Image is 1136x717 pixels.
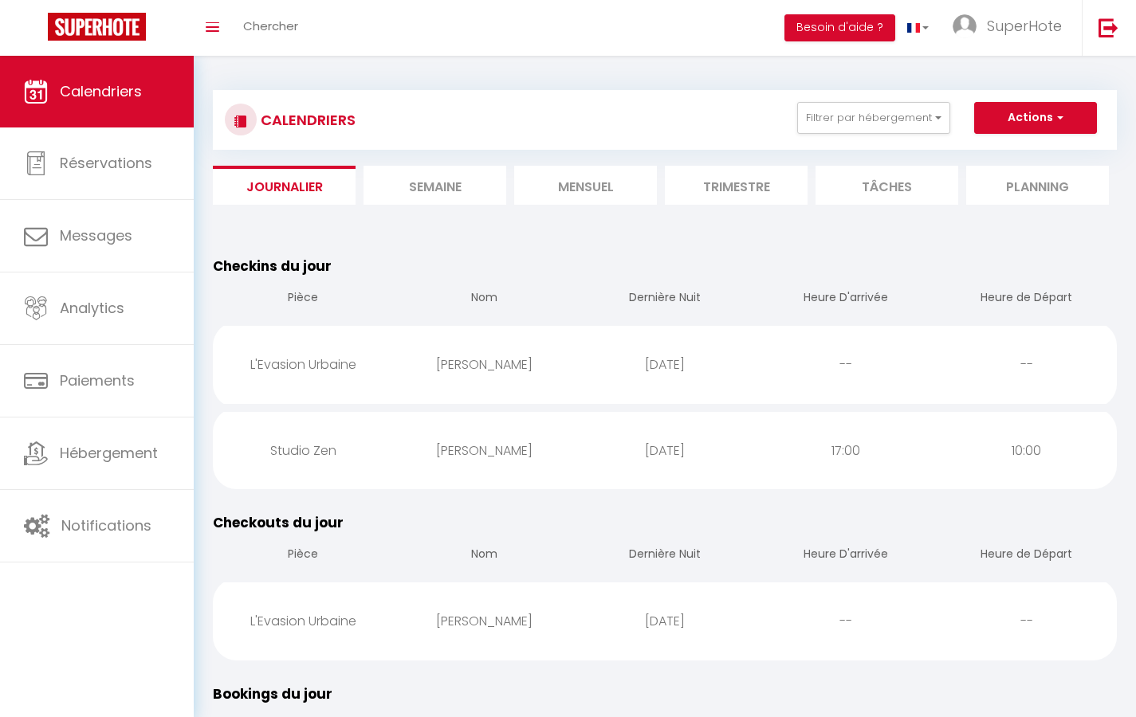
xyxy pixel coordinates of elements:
[60,298,124,318] span: Analytics
[364,166,506,205] li: Semaine
[213,166,356,205] li: Journalier
[514,166,657,205] li: Mensuel
[953,14,977,38] img: ...
[575,276,756,322] th: Dernière Nuit
[987,16,1062,36] span: SuperHote
[213,533,394,578] th: Pièce
[1099,18,1118,37] img: logout
[213,339,394,390] div: L'Evasion Urbaine
[213,595,394,647] div: L'Evasion Urbaine
[213,425,394,476] div: Studio Zen
[575,339,756,390] div: [DATE]
[243,18,298,34] span: Chercher
[755,276,936,322] th: Heure D'arrivée
[575,595,756,647] div: [DATE]
[575,425,756,476] div: [DATE]
[936,339,1117,390] div: --
[60,225,132,245] span: Messages
[48,13,146,41] img: Super Booking
[784,14,895,41] button: Besoin d'aide ?
[665,166,808,205] li: Trimestre
[936,595,1117,647] div: --
[575,533,756,578] th: Dernière Nuit
[816,166,958,205] li: Tâches
[974,102,1097,134] button: Actions
[213,684,332,703] span: Bookings du jour
[394,425,575,476] div: [PERSON_NAME]
[755,339,936,390] div: --
[936,533,1117,578] th: Heure de Départ
[213,276,394,322] th: Pièce
[60,153,152,173] span: Réservations
[797,102,950,134] button: Filtrer par hébergement
[213,257,332,276] span: Checkins du jour
[394,533,575,578] th: Nom
[755,595,936,647] div: --
[936,425,1117,476] div: 10:00
[755,533,936,578] th: Heure D'arrivée
[213,513,344,532] span: Checkouts du jour
[60,443,158,463] span: Hébergement
[60,81,142,101] span: Calendriers
[61,515,151,535] span: Notifications
[394,339,575,390] div: [PERSON_NAME]
[394,276,575,322] th: Nom
[13,6,61,54] button: Ouvrir le widget de chat LiveChat
[257,102,356,138] h3: CALENDRIERS
[936,276,1117,322] th: Heure de Départ
[60,370,135,390] span: Paiements
[394,595,575,647] div: [PERSON_NAME]
[966,166,1109,205] li: Planning
[755,425,936,476] div: 17:00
